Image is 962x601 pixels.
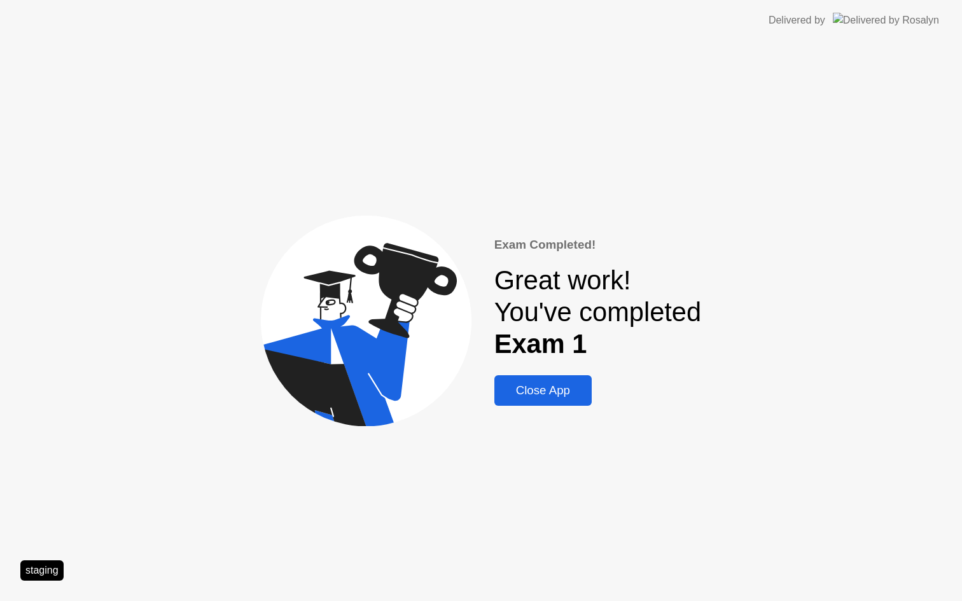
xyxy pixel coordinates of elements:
div: Delivered by [769,13,825,28]
img: Delivered by Rosalyn [833,13,939,27]
div: Great work! You've completed [494,265,701,360]
div: Close App [498,383,588,397]
div: Exam Completed! [494,236,701,254]
div: staging [20,560,64,581]
b: Exam 1 [494,329,587,359]
button: Close App [494,375,592,406]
